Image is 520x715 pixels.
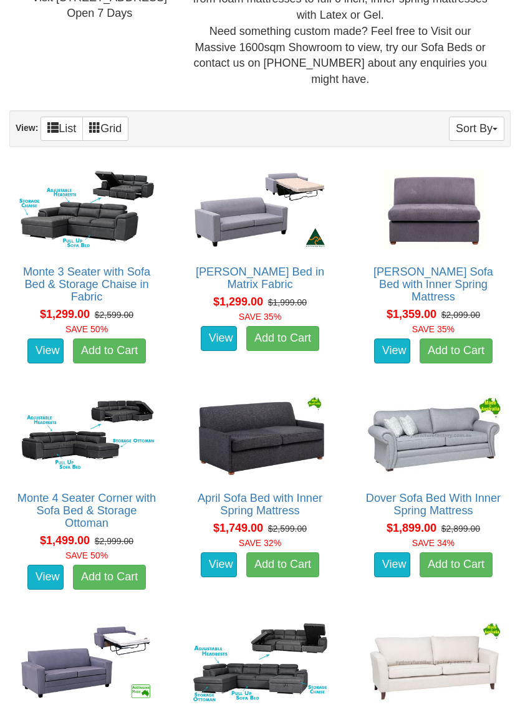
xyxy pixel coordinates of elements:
[190,619,330,706] img: Monte 5 Seater Corner with Sofa Bed + Storage Chaise & Ottoman
[16,166,157,254] img: Monte 3 Seater with Sofa Bed & Storage Chaise in Fabric
[190,393,330,480] img: April Sofa Bed with Inner Spring Mattress
[412,538,455,548] font: SAVE 34%
[420,552,493,577] a: Add to Cart
[363,393,504,480] img: Dover Sofa Bed With Inner Spring Mattress
[239,312,281,322] font: SAVE 35%
[40,534,90,547] span: $1,499.00
[196,266,324,290] a: [PERSON_NAME] Bed in Matrix Fabric
[41,117,83,141] a: List
[190,166,330,254] img: Emily Sofa Bed in Matrix Fabric
[374,338,410,363] a: View
[246,552,319,577] a: Add to Cart
[441,524,480,534] del: $2,899.00
[449,117,504,141] button: Sort By
[213,522,263,534] span: $1,749.00
[16,619,157,706] img: Oatley Double Sofa Bed with Latex Inner Spring Mattress
[412,324,455,334] font: SAVE 35%
[27,338,64,363] a: View
[441,310,480,320] del: $2,099.00
[420,338,493,363] a: Add to Cart
[268,524,307,534] del: $2,599.00
[363,619,504,706] img: Vienna Double Inner Spring Sofa Bed
[73,565,146,590] a: Add to Cart
[201,552,237,577] a: View
[65,550,108,560] font: SAVE 50%
[27,565,64,590] a: View
[198,492,322,517] a: April Sofa Bed with Inner Spring Mattress
[73,338,146,363] a: Add to Cart
[82,117,128,141] a: Grid
[23,266,150,303] a: Monte 3 Seater with Sofa Bed & Storage Chaise in Fabric
[268,297,307,307] del: $1,999.00
[95,310,133,320] del: $2,599.00
[213,295,263,308] span: $1,299.00
[373,266,493,303] a: [PERSON_NAME] Sofa Bed with Inner Spring Mattress
[16,123,38,133] strong: View:
[366,492,501,517] a: Dover Sofa Bed With Inner Spring Mattress
[363,166,504,254] img: Cleo Sofa Bed with Inner Spring Mattress
[40,308,90,320] span: $1,299.00
[246,326,319,351] a: Add to Cart
[387,522,436,534] span: $1,899.00
[16,393,157,480] img: Monte 4 Seater Corner with Sofa Bed & Storage Ottoman
[95,536,133,546] del: $2,999.00
[239,538,281,548] font: SAVE 32%
[17,492,156,529] a: Monte 4 Seater Corner with Sofa Bed & Storage Ottoman
[65,324,108,334] font: SAVE 50%
[374,552,410,577] a: View
[201,326,237,351] a: View
[387,308,436,320] span: $1,359.00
